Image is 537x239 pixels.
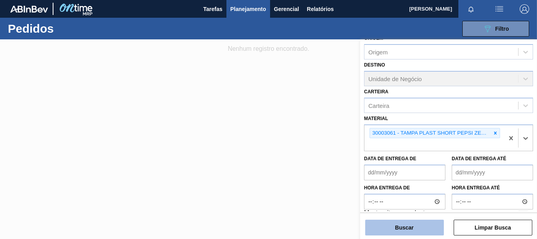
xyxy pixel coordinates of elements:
button: Filtro [462,21,529,37]
label: Mostrar itens pendentes [364,209,432,219]
label: Hora entrega de [364,182,445,194]
h1: Pedidos [8,24,118,33]
span: Relatórios [307,4,334,14]
input: dd/mm/yyyy [452,165,533,180]
img: TNhmsLtSVTkK8tSr43FrP2fwEKptu5GPRR3wAAAABJRU5ErkJggg== [10,6,48,13]
div: Origem [368,49,388,56]
span: Planejamento [230,4,266,14]
span: Filtro [495,26,509,32]
label: Data de Entrega até [452,156,506,161]
div: 30003061 - TAMPA PLAST SHORT PEPSI ZERO S/ LINER [370,128,491,138]
button: Notificações [458,4,484,15]
label: Hora entrega até [452,182,533,194]
img: userActions [495,4,504,14]
span: Gerencial [274,4,299,14]
label: Data de Entrega de [364,156,416,161]
label: Carteira [364,89,388,94]
div: Carteira [368,102,389,109]
span: Tarefas [203,4,223,14]
label: Material [364,116,388,121]
label: Destino [364,62,385,68]
input: dd/mm/yyyy [364,165,445,180]
img: Logout [520,4,529,14]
